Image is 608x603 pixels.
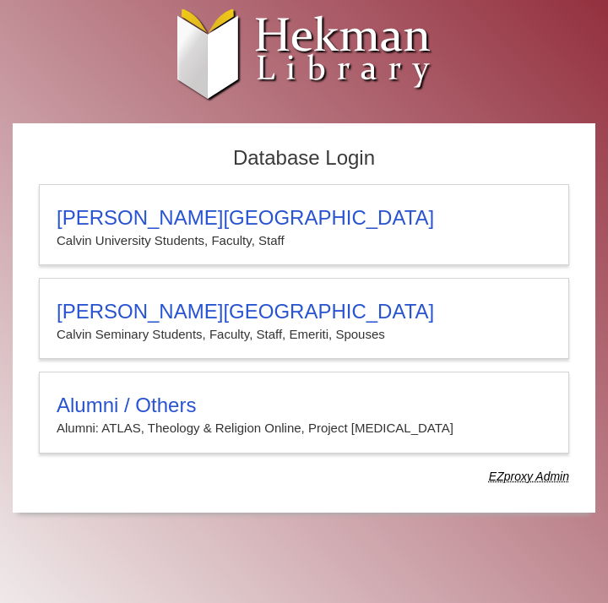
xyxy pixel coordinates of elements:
[57,300,551,323] h3: [PERSON_NAME][GEOGRAPHIC_DATA]
[30,141,578,176] h2: Database Login
[39,278,569,359] a: [PERSON_NAME][GEOGRAPHIC_DATA]Calvin Seminary Students, Faculty, Staff, Emeriti, Spouses
[39,184,569,265] a: [PERSON_NAME][GEOGRAPHIC_DATA]Calvin University Students, Faculty, Staff
[57,230,551,252] p: Calvin University Students, Faculty, Staff
[57,394,551,417] h3: Alumni / Others
[489,470,569,483] dfn: Use Alumni login
[57,206,551,230] h3: [PERSON_NAME][GEOGRAPHIC_DATA]
[57,417,551,439] p: Alumni: ATLAS, Theology & Religion Online, Project [MEDICAL_DATA]
[57,323,551,345] p: Calvin Seminary Students, Faculty, Staff, Emeriti, Spouses
[57,394,551,439] summary: Alumni / OthersAlumni: ATLAS, Theology & Religion Online, Project [MEDICAL_DATA]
